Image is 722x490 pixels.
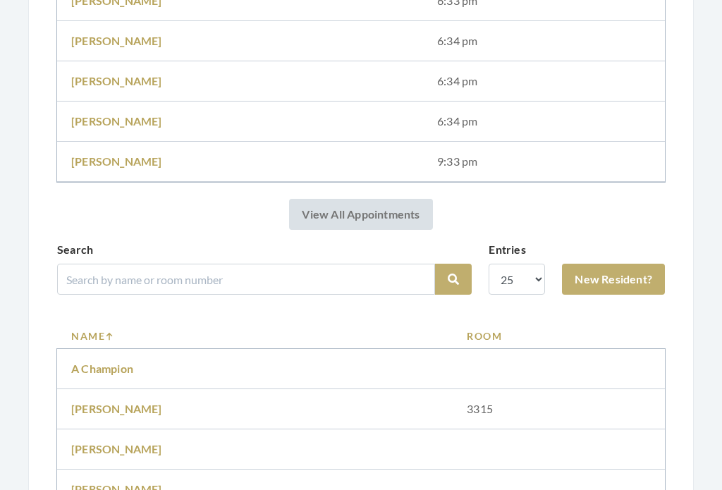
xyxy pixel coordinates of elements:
td: 6:34 pm [423,102,665,142]
a: [PERSON_NAME] [71,114,162,128]
a: [PERSON_NAME] [71,74,162,87]
a: [PERSON_NAME] [71,154,162,168]
a: New Resident? [562,264,665,295]
label: Entries [489,241,525,258]
input: Search by name or room number [57,264,435,295]
a: Name [71,329,439,343]
a: View All Appointments [289,199,432,230]
a: [PERSON_NAME] [71,402,162,415]
a: Room [467,329,651,343]
td: 9:33 pm [423,142,665,182]
a: A Champion [71,362,133,375]
td: 6:34 pm [423,21,665,61]
td: 3315 [453,389,665,429]
a: [PERSON_NAME] [71,442,162,455]
label: Search [57,241,93,258]
a: [PERSON_NAME] [71,34,162,47]
td: 6:34 pm [423,61,665,102]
